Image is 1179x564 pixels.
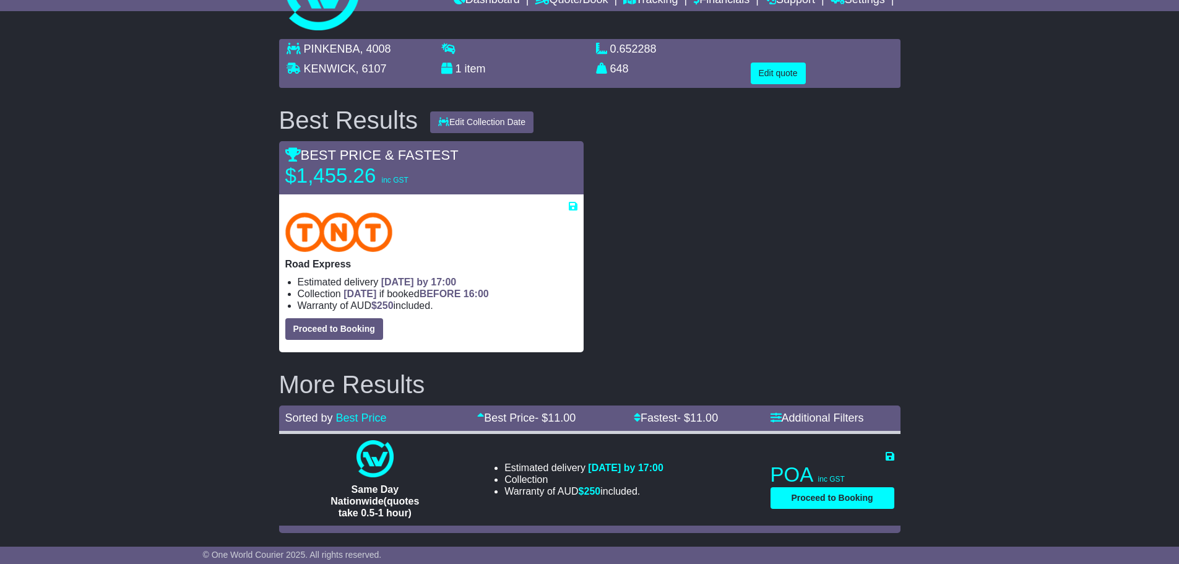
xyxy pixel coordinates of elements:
[336,412,387,424] a: Best Price
[634,412,718,424] a: Fastest- $11.00
[356,440,394,477] img: One World Courier: Same Day Nationwide(quotes take 0.5-1 hour)
[285,318,383,340] button: Proceed to Booking
[477,412,576,424] a: Best Price- $11.00
[285,212,393,252] img: TNT Domestic: Road Express
[535,412,576,424] span: - $
[771,487,894,509] button: Proceed to Booking
[285,163,440,188] p: $1,455.26
[677,412,718,424] span: - $
[203,550,382,560] span: © One World Courier 2025. All rights reserved.
[285,147,459,163] span: BEST PRICE & FASTEST
[465,63,486,75] span: item
[356,63,387,75] span: , 6107
[343,289,488,299] span: if booked
[548,412,576,424] span: 11.00
[610,43,657,55] span: 0.652288
[690,412,718,424] span: 11.00
[504,474,663,485] li: Collection
[504,462,663,474] li: Estimated delivery
[298,276,577,288] li: Estimated delivery
[285,412,333,424] span: Sorted by
[430,111,533,133] button: Edit Collection Date
[285,258,577,270] p: Road Express
[304,43,360,55] span: PINKENBA
[579,486,601,497] span: $
[381,277,457,287] span: [DATE] by 17:00
[504,485,663,497] li: Warranty of AUD included.
[456,63,462,75] span: 1
[818,475,845,484] span: inc GST
[771,412,864,424] a: Additional Filters
[771,462,894,487] p: POA
[751,63,806,84] button: Edit quote
[584,486,601,497] span: 250
[273,106,425,134] div: Best Results
[381,176,408,184] span: inc GST
[464,289,489,299] span: 16:00
[360,43,391,55] span: , 4008
[610,63,629,75] span: 648
[330,484,419,518] span: Same Day Nationwide(quotes take 0.5-1 hour)
[377,300,394,311] span: 250
[298,300,577,311] li: Warranty of AUD included.
[343,289,376,299] span: [DATE]
[588,462,663,473] span: [DATE] by 17:00
[420,289,461,299] span: BEFORE
[304,63,356,75] span: KENWICK
[371,300,394,311] span: $
[279,371,900,398] h2: More Results
[298,288,577,300] li: Collection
